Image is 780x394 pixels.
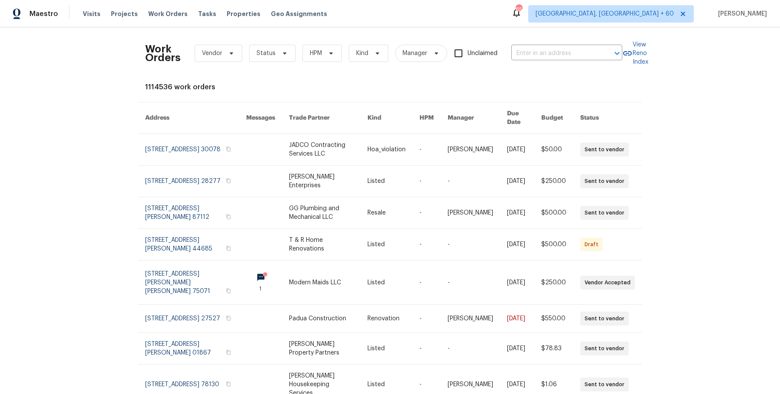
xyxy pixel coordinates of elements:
td: [PERSON_NAME] Property Partners [282,333,361,365]
td: - [441,260,500,305]
div: 1114536 work orders [145,83,635,91]
span: Visits [83,10,101,18]
button: Open [611,47,623,59]
td: - [441,166,500,197]
td: Hoa_violation [361,134,413,166]
span: Unclaimed [468,49,497,58]
td: - [413,134,441,166]
button: Copy Address [224,287,232,295]
td: - [413,333,441,365]
button: Copy Address [224,314,232,322]
td: Listed [361,229,413,260]
td: - [413,260,441,305]
span: Maestro [29,10,58,18]
button: Copy Address [224,348,232,356]
td: Renovation [361,305,413,333]
td: [PERSON_NAME] Enterprises [282,166,361,197]
td: [PERSON_NAME] [441,134,500,166]
th: Address [138,102,239,134]
td: - [441,229,500,260]
span: Kind [356,49,368,58]
div: 654 [516,5,522,14]
span: Status [257,49,276,58]
th: Trade Partner [282,102,361,134]
th: Status [573,102,642,134]
button: Copy Address [224,213,232,221]
td: - [413,229,441,260]
td: GG Plumbing and Mechanical LLC [282,197,361,229]
button: Copy Address [224,380,232,388]
td: Modern Maids LLC [282,260,361,305]
th: Kind [361,102,413,134]
span: [GEOGRAPHIC_DATA], [GEOGRAPHIC_DATA] + 60 [536,10,674,18]
span: Tasks [198,11,216,17]
span: Vendor [202,49,222,58]
th: Budget [534,102,573,134]
td: Resale [361,197,413,229]
td: - [413,305,441,333]
button: Copy Address [224,145,232,153]
td: Listed [361,333,413,365]
span: Properties [227,10,260,18]
td: [PERSON_NAME] [441,197,500,229]
a: View Reno Index [622,40,648,66]
span: Geo Assignments [271,10,327,18]
td: - [413,197,441,229]
td: [PERSON_NAME] [441,305,500,333]
h2: Work Orders [145,45,181,62]
th: Due Date [500,102,534,134]
span: Manager [403,49,427,58]
td: Padua Construction [282,305,361,333]
button: Copy Address [224,177,232,185]
input: Enter in an address [511,47,598,60]
td: - [413,166,441,197]
span: [PERSON_NAME] [715,10,767,18]
th: HPM [413,102,441,134]
th: Manager [441,102,500,134]
span: Work Orders [148,10,188,18]
span: Projects [111,10,138,18]
td: JADCO Contracting Services LLC [282,134,361,166]
td: - [441,333,500,365]
button: Copy Address [224,244,232,252]
th: Messages [239,102,282,134]
td: Listed [361,260,413,305]
span: HPM [310,49,322,58]
td: Listed [361,166,413,197]
td: T & R Home Renovations [282,229,361,260]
